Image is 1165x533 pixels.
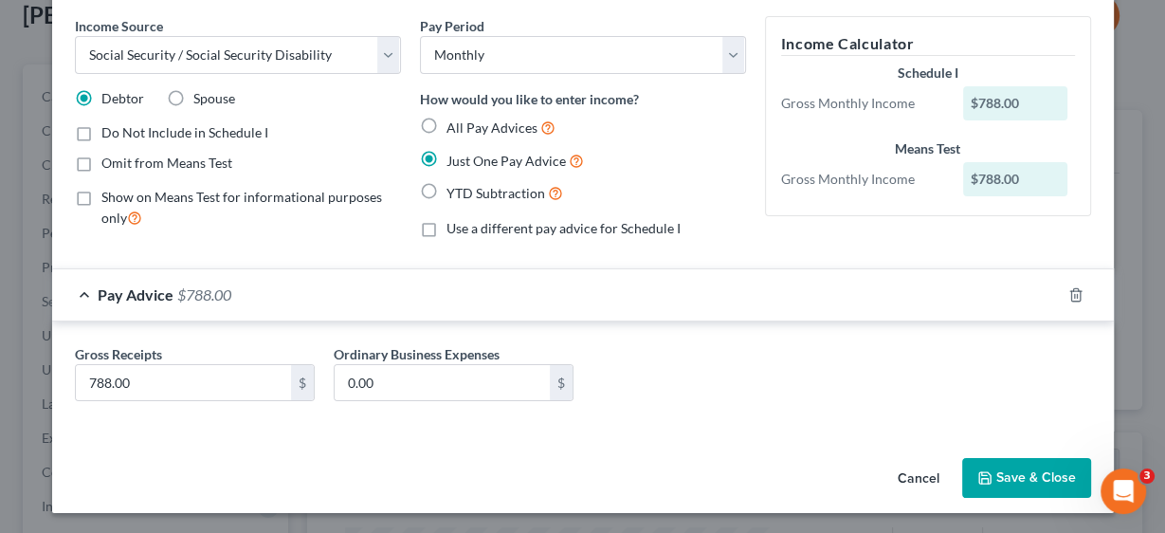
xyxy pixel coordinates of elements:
[1139,469,1155,484] span: 3
[101,189,382,226] span: Show on Means Test for informational purposes only
[193,90,235,106] span: Spouse
[446,153,566,169] span: Just One Pay Advice
[962,458,1091,498] button: Save & Close
[75,344,162,364] label: Gross Receipts
[101,90,144,106] span: Debtor
[75,18,163,34] span: Income Source
[446,185,545,201] span: YTD Subtraction
[963,86,1067,120] div: $788.00
[963,162,1067,196] div: $788.00
[550,365,573,401] div: $
[98,285,173,303] span: Pay Advice
[76,365,291,401] input: 0.00
[772,170,955,189] div: Gross Monthly Income
[446,119,537,136] span: All Pay Advices
[334,344,500,364] label: Ordinary Business Expenses
[420,89,639,109] label: How would you like to enter income?
[772,94,955,113] div: Gross Monthly Income
[101,124,268,140] span: Do Not Include in Schedule I
[781,64,1075,83] div: Schedule I
[781,139,1075,158] div: Means Test
[781,32,1075,56] h5: Income Calculator
[291,365,314,401] div: $
[335,365,550,401] input: 0.00
[883,460,955,498] button: Cancel
[101,155,232,171] span: Omit from Means Test
[446,220,681,236] span: Use a different pay advice for Schedule I
[177,285,231,303] span: $788.00
[420,16,484,36] label: Pay Period
[1101,469,1146,514] iframe: Intercom live chat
